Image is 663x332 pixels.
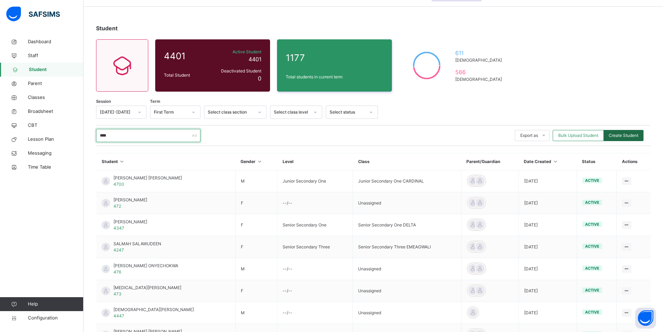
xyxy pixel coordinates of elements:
[113,203,121,209] span: 472
[330,109,365,115] div: Select status
[609,132,638,139] span: Create Student
[577,153,616,170] th: Status
[353,280,461,302] td: Unassigned
[28,94,84,101] span: Classes
[28,150,84,157] span: Messaging
[235,280,277,302] td: F
[96,25,118,32] span: Student
[277,214,353,236] td: Senior Secondary One
[113,313,124,318] span: 4447
[353,302,461,324] td: Unassigned
[353,192,461,214] td: Unassigned
[286,74,383,80] span: Total students in current term
[519,153,577,170] th: Date Created
[28,38,84,45] span: Dashboard
[277,258,353,280] td: --/--
[113,182,124,187] span: 4700
[154,109,188,115] div: First Term
[119,159,125,164] i: Sort in Ascending Order
[585,178,599,183] span: active
[353,170,461,192] td: Junior Secondary One CARDINAL
[162,70,210,80] div: Total Student
[28,52,84,59] span: Staff
[519,214,577,236] td: [DATE]
[519,280,577,302] td: [DATE]
[585,200,599,205] span: active
[28,301,83,308] span: Help
[212,68,261,74] span: Deactivated Student
[286,51,383,64] span: 1177
[248,56,261,63] span: 4401
[558,132,598,139] span: Bulk Upload Student
[113,197,147,203] span: [PERSON_NAME]
[277,302,353,324] td: --/--
[617,153,650,170] th: Actions
[235,153,277,170] th: Gender
[277,192,353,214] td: --/--
[113,247,124,253] span: 4247
[28,80,84,87] span: Parent
[455,68,505,76] span: 566
[585,244,599,249] span: active
[113,225,124,231] span: 4347
[256,159,262,164] i: Sort in Ascending Order
[113,285,181,291] span: [MEDICAL_DATA][PERSON_NAME]
[113,307,194,313] span: [DEMOGRAPHIC_DATA][PERSON_NAME]
[520,132,538,139] span: Export as
[96,153,236,170] th: Student
[29,66,84,73] span: Student
[585,222,599,227] span: active
[235,236,277,258] td: F
[585,288,599,293] span: active
[150,99,160,105] span: Term
[28,136,84,143] span: Lesson Plan
[519,192,577,214] td: [DATE]
[585,266,599,271] span: active
[519,170,577,192] td: [DATE]
[235,302,277,324] td: M
[235,170,277,192] td: M
[113,263,178,269] span: [PERSON_NAME] ONYECHOKWA
[100,109,134,115] div: [DATE]-[DATE]
[519,258,577,280] td: [DATE]
[164,49,208,63] span: 4401
[519,236,577,258] td: [DATE]
[455,76,505,83] span: [DEMOGRAPHIC_DATA]
[28,108,84,115] span: Broadsheet
[28,122,84,129] span: CBT
[635,308,656,329] button: Open asap
[113,219,147,225] span: [PERSON_NAME]
[258,75,261,82] span: 0
[113,269,121,275] span: 476
[274,109,309,115] div: Select class level
[96,99,111,105] span: Session
[353,153,461,170] th: Class
[519,302,577,324] td: [DATE]
[28,315,83,322] span: Configuration
[353,236,461,258] td: Senior Secondary Three EMEAGWALI
[235,258,277,280] td: M
[353,214,461,236] td: Senior Secondary One DELTA
[552,159,558,164] i: Sort in Ascending Order
[455,57,505,63] span: [DEMOGRAPHIC_DATA]
[277,280,353,302] td: --/--
[585,310,599,315] span: active
[461,153,519,170] th: Parent/Guardian
[28,164,84,171] span: Time Table
[455,49,505,57] span: 611
[277,170,353,192] td: Junior Secondary One
[277,153,353,170] th: Level
[208,109,254,115] div: Select class section
[235,192,277,214] td: F
[113,241,161,247] span: SALMAH SALAWUDEEN
[353,258,461,280] td: Unassigned
[113,291,121,296] span: 473
[6,7,60,21] img: safsims
[277,236,353,258] td: Senior Secondary Three
[212,49,261,55] span: Active Student
[235,214,277,236] td: F
[113,175,182,181] span: [PERSON_NAME] [PERSON_NAME]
